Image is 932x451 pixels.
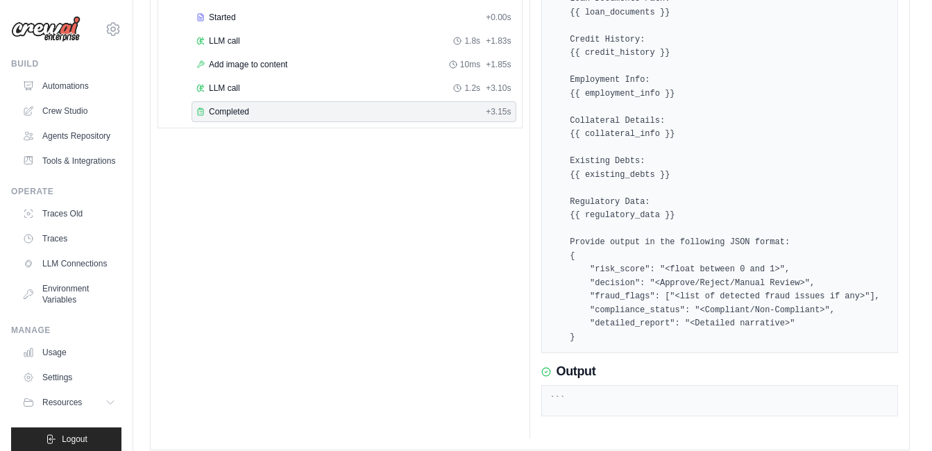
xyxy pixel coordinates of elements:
pre: ``` [550,394,890,408]
div: Operate [11,186,121,197]
a: Traces [17,228,121,250]
a: LLM Connections [17,253,121,275]
span: Logout [62,434,87,445]
span: 10ms [460,59,480,70]
a: Crew Studio [17,100,121,122]
span: 1.2s [464,83,480,94]
span: Add image to content [209,59,287,70]
div: Manage [11,325,121,336]
span: + 3.10s [486,83,511,94]
button: Logout [11,427,121,451]
a: Traces Old [17,203,121,225]
span: 1.8s [464,35,480,46]
a: Agents Repository [17,125,121,147]
span: + 3.15s [486,106,511,117]
div: Build [11,58,121,69]
a: Usage [17,341,121,364]
img: Logo [11,16,81,42]
span: + 1.83s [486,35,511,46]
button: Resources [17,391,121,414]
span: Resources [42,397,82,408]
h3: Output [557,364,596,380]
span: Started [209,12,236,23]
a: Tools & Integrations [17,150,121,172]
span: Completed [209,106,249,117]
span: + 1.85s [486,59,511,70]
a: Settings [17,366,121,389]
iframe: Chat Widget [863,384,932,451]
a: Automations [17,75,121,97]
span: + 0.00s [486,12,511,23]
span: LLM call [209,83,240,94]
span: LLM call [209,35,240,46]
a: Environment Variables [17,278,121,311]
